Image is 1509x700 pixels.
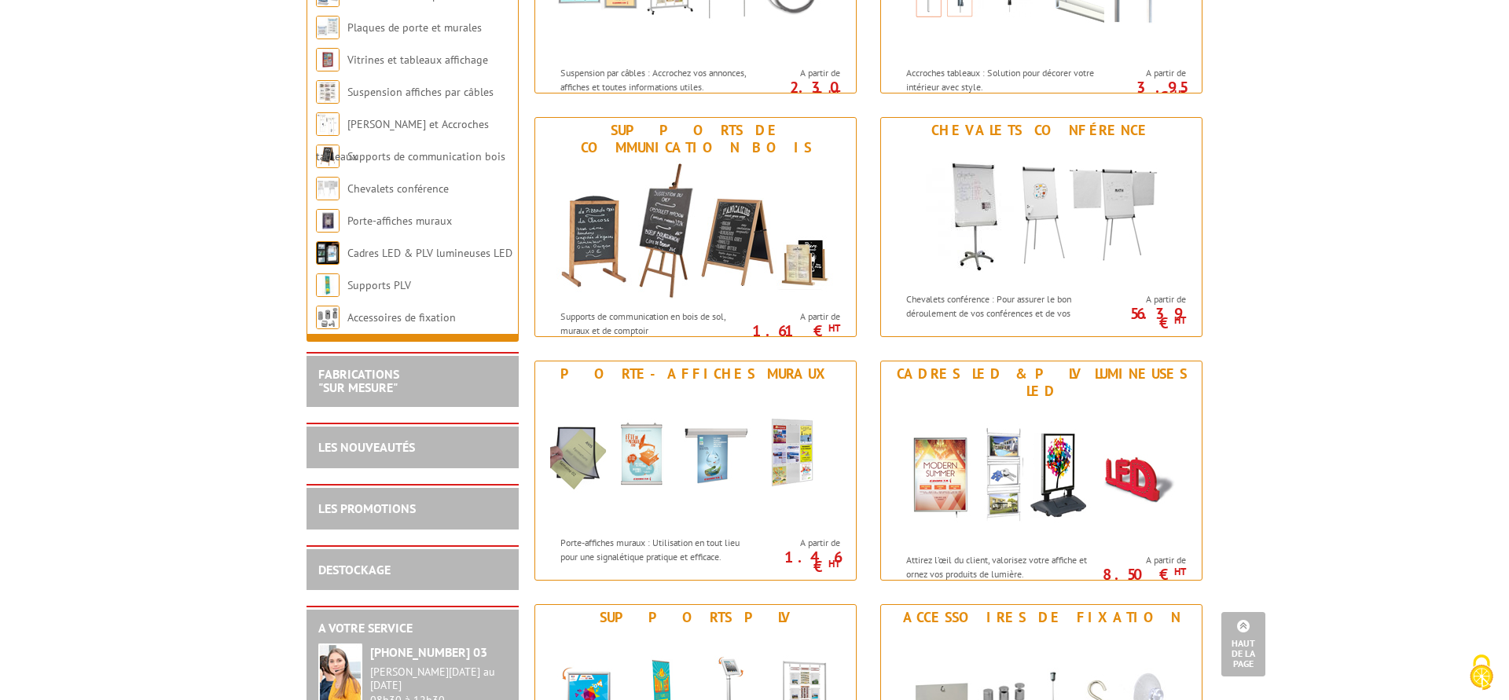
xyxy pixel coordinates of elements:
p: Supports de communication en bois de sol, muraux et de comptoir [560,310,755,336]
p: 3.95 € [1098,82,1186,101]
sup: HT [828,87,840,101]
a: Chevalets conférence [347,181,449,196]
a: Supports de communication bois Supports de communication bois Supports de communication en bois d... [534,117,857,337]
a: Cadres LED & PLV lumineuses LED Cadres LED & PLV lumineuses LED Attirez l’œil du client, valorise... [880,361,1202,581]
sup: HT [1174,565,1186,578]
a: Chevalets conférence Chevalets conférence Chevalets conférence : Pour assurer le bon déroulement ... [880,117,1202,337]
a: Haut de la page [1221,612,1265,676]
div: Supports PLV [539,609,852,626]
img: Chevalets conférence [896,143,1187,284]
a: [PERSON_NAME] et Accroches tableaux [316,117,489,163]
img: Suspension affiches par câbles [316,80,340,104]
sup: HT [828,321,840,335]
p: 1.61 € [752,326,840,335]
span: A partir de [760,67,840,79]
img: Cookies (fenêtre modale) [1462,653,1501,692]
a: FABRICATIONS"Sur Mesure" [318,366,399,396]
img: Cadres LED & PLV lumineuses LED [316,241,340,265]
img: Plaques de porte et murales [316,16,340,39]
p: Attirez l’œil du client, valorisez votre affiche et ornez vos produits de lumière. [906,553,1101,580]
sup: HT [1174,313,1186,327]
a: Supports de communication bois [347,149,505,163]
p: Chevalets conférence : Pour assurer le bon déroulement de vos conférences et de vos réunions. [906,292,1101,332]
p: 2.30 € [752,82,840,101]
p: Accroches tableaux : Solution pour décorer votre intérieur avec style. [906,66,1101,93]
div: Cadres LED & PLV lumineuses LED [885,365,1198,400]
span: A partir de [1106,67,1186,79]
a: LES NOUVEAUTÉS [318,439,415,455]
div: Porte-affiches muraux [539,365,852,383]
span: A partir de [1106,554,1186,566]
p: Porte-affiches muraux : Utilisation en tout lieu pour une signalétique pratique et efficace. [560,536,755,563]
p: 1.46 € [752,552,840,571]
span: A partir de [1106,293,1186,306]
div: Chevalets conférence [885,122,1198,139]
img: Cimaises et Accroches tableaux [316,112,340,136]
strong: [PHONE_NUMBER] 03 [370,644,487,660]
img: Supports PLV [316,273,340,297]
img: Chevalets conférence [316,177,340,200]
div: Supports de communication bois [539,122,852,156]
img: Accessoires de fixation [316,306,340,329]
a: Cadres LED & PLV lumineuses LED [347,246,512,260]
h2: A votre service [318,621,507,636]
span: A partir de [760,537,840,549]
span: A partir de [760,310,840,323]
a: Supports PLV [347,278,411,292]
p: Suspension par câbles : Accrochez vos annonces, affiches et toutes informations utiles. [560,66,755,93]
img: Cadres LED & PLV lumineuses LED [896,404,1187,545]
a: Porte-affiches muraux Porte-affiches muraux Porte-affiches muraux : Utilisation en tout lieu pour... [534,361,857,581]
a: Porte-affiches muraux [347,214,452,228]
p: 56.39 € [1098,309,1186,328]
a: Accessoires de fixation [347,310,456,324]
a: LES PROMOTIONS [318,500,416,516]
sup: HT [828,557,840,570]
a: Suspension affiches par câbles [347,85,494,99]
img: Supports de communication bois [550,160,841,302]
a: DESTOCKAGE [318,562,391,577]
img: Porte-affiches muraux [316,209,340,233]
img: Porte-affiches muraux [550,387,841,528]
div: [PERSON_NAME][DATE] au [DATE] [370,665,507,692]
p: 8.50 € [1098,570,1186,579]
button: Cookies (fenêtre modale) [1454,647,1509,700]
div: Accessoires de fixation [885,609,1198,626]
sup: HT [1174,87,1186,101]
img: Vitrines et tableaux affichage [316,48,340,71]
a: Vitrines et tableaux affichage [347,53,488,67]
a: Plaques de porte et murales [347,20,482,35]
